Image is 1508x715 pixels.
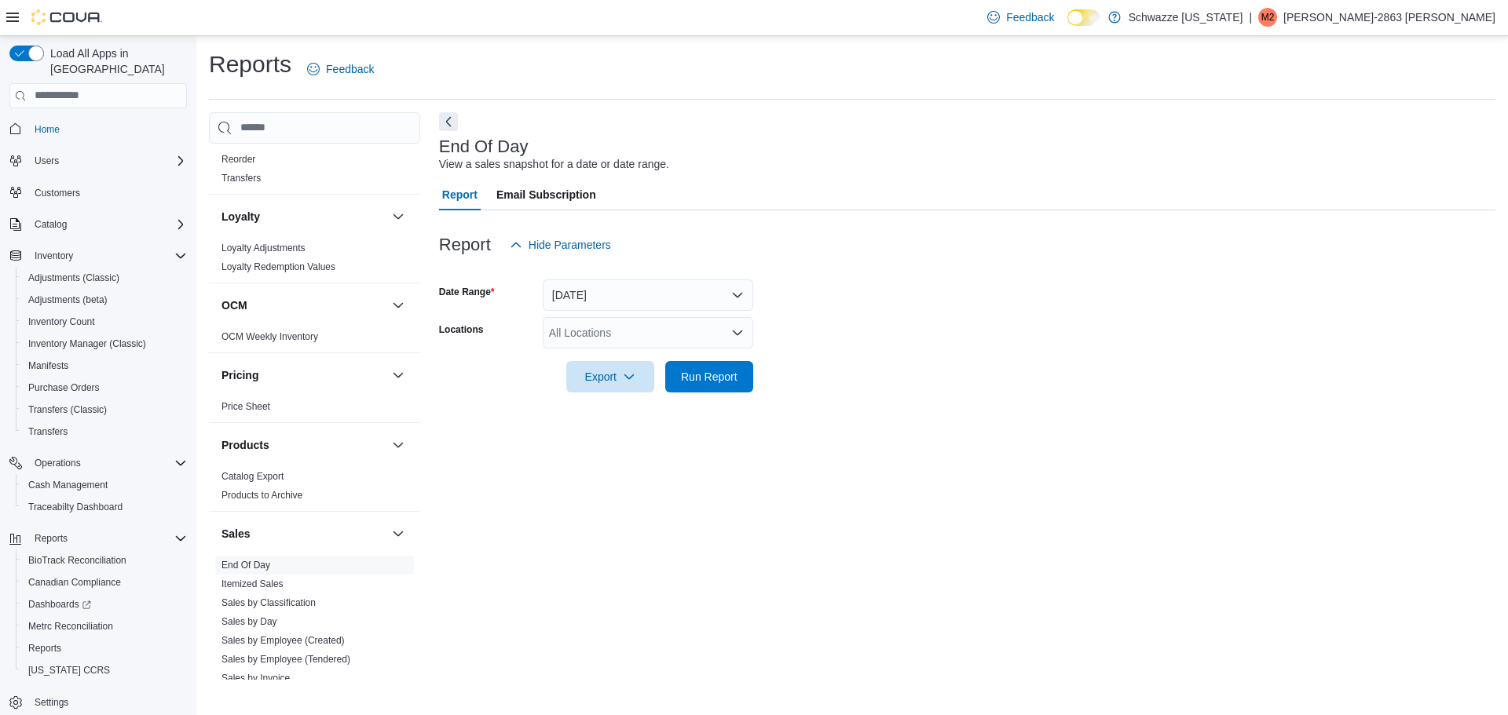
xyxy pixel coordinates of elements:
[221,653,350,666] span: Sales by Employee (Tendered)
[35,532,68,545] span: Reports
[221,526,251,542] h3: Sales
[209,397,420,422] div: Pricing
[35,187,80,199] span: Customers
[22,378,106,397] a: Purchase Orders
[981,2,1060,33] a: Feedback
[221,243,306,254] a: Loyalty Adjustments
[28,529,187,548] span: Reports
[22,661,187,680] span: Washington CCRS
[221,401,270,412] a: Price Sheet
[22,312,101,331] a: Inventory Count
[35,218,67,231] span: Catalog
[28,529,74,548] button: Reports
[439,323,484,336] label: Locations
[28,403,107,416] span: Transfers (Classic)
[221,297,247,313] h3: OCM
[28,183,187,202] span: Customers
[221,367,258,383] h3: Pricing
[22,551,133,570] a: BioTrack Reconciliation
[1067,26,1068,27] span: Dark Mode
[221,400,270,413] span: Price Sheet
[221,367,386,383] button: Pricing
[221,331,318,342] a: OCM Weekly Inventory
[221,654,350,665] a: Sales by Employee (Tendered)
[389,524,408,543] button: Sales
[16,311,193,333] button: Inventory Count
[439,137,529,156] h3: End Of Day
[28,184,86,202] a: Customers
[22,617,187,636] span: Metrc Reconciliation
[22,476,114,494] a: Cash Management
[389,296,408,315] button: OCM
[221,330,318,343] span: OCM Weekly Inventory
[209,239,420,283] div: Loyalty
[221,635,345,646] a: Sales by Employee (Created)
[221,489,302,502] span: Products to Archive
[221,490,302,501] a: Products to Archive
[28,246,79,265] button: Inventory
[439,286,495,298] label: Date Range
[22,356,187,375] span: Manifests
[22,551,187,570] span: BioTrack Reconciliation
[3,181,193,204] button: Customers
[28,272,119,284] span: Adjustments (Classic)
[22,422,74,441] a: Transfers
[221,154,255,165] a: Reorder
[1258,8,1277,27] div: Matthew-2863 Turner
[221,437,386,453] button: Products
[221,261,335,272] a: Loyalty Redemption Values
[28,501,123,513] span: Traceabilty Dashboard
[22,595,97,614] a: Dashboards
[3,150,193,172] button: Users
[28,215,73,234] button: Catalog
[22,400,113,419] a: Transfers (Classic)
[221,578,284,590] span: Itemized Sales
[529,237,611,253] span: Hide Parameters
[28,151,65,170] button: Users
[16,496,193,518] button: Traceabilty Dashboard
[665,361,753,392] button: Run Report
[221,578,284,589] a: Itemized Sales
[16,377,193,399] button: Purchase Orders
[28,454,87,472] button: Operations
[3,452,193,474] button: Operations
[389,366,408,385] button: Pricing
[28,620,113,633] span: Metrc Reconciliation
[16,593,193,615] a: Dashboards
[543,279,753,311] button: [DATE]
[221,437,269,453] h3: Products
[28,294,108,306] span: Adjustments (beta)
[35,250,73,262] span: Inventory
[28,554,126,567] span: BioTrack Reconciliation
[576,361,645,392] span: Export
[221,297,386,313] button: OCM
[16,659,193,681] button: [US_STATE] CCRS
[28,454,187,472] span: Operations
[16,571,193,593] button: Canadian Compliance
[22,595,187,614] span: Dashboards
[221,560,270,571] a: End Of Day
[31,9,102,25] img: Cova
[389,436,408,454] button: Products
[221,673,290,684] a: Sales by Invoice
[28,120,66,139] a: Home
[221,135,293,146] a: Purchase Orders
[35,457,81,469] span: Operations
[22,312,187,331] span: Inventory Count
[35,123,60,136] span: Home
[28,693,75,712] a: Settings
[3,245,193,267] button: Inventory
[22,639,68,658] a: Reports
[1261,8,1275,27] span: M2
[28,576,121,589] span: Canadian Compliance
[22,661,116,680] a: [US_STATE] CCRS
[16,333,193,355] button: Inventory Manager (Classic)
[28,642,61,655] span: Reports
[28,337,146,350] span: Inventory Manager (Classic)
[28,425,68,438] span: Transfers
[22,617,119,636] a: Metrc Reconciliation
[1129,8,1243,27] p: Schwazze [US_STATE]
[44,46,187,77] span: Load All Apps in [GEOGRAPHIC_DATA]
[16,421,193,443] button: Transfers
[3,213,193,235] button: Catalog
